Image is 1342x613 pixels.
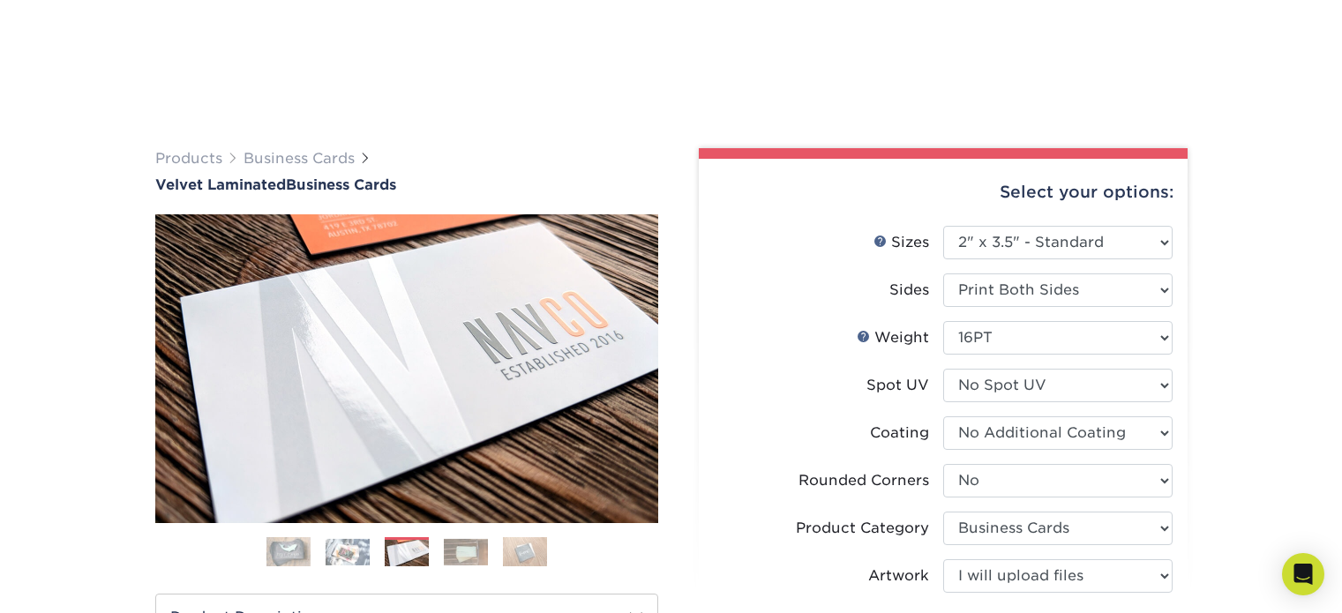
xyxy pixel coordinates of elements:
div: Artwork [868,565,929,587]
div: Weight [857,327,929,348]
div: Sizes [873,232,929,253]
div: Coating [870,422,929,444]
a: Products [155,150,222,167]
div: Select your options: [713,159,1173,226]
div: Product Category [796,518,929,539]
img: Business Cards 02 [326,539,370,565]
a: Velvet LaminatedBusiness Cards [155,176,658,193]
div: Rounded Corners [798,470,929,491]
div: Spot UV [866,375,929,396]
iframe: Google Customer Reviews [4,559,150,607]
img: Business Cards 03 [385,540,429,566]
img: Velvet Laminated 03 [155,214,658,523]
div: Open Intercom Messenger [1282,553,1324,595]
img: Business Cards 05 [503,537,547,567]
a: Business Cards [244,150,355,167]
span: Velvet Laminated [155,176,286,193]
img: Business Cards 01 [266,530,311,574]
h1: Business Cards [155,176,658,193]
img: Business Cards 04 [444,539,488,565]
div: Sides [889,280,929,301]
